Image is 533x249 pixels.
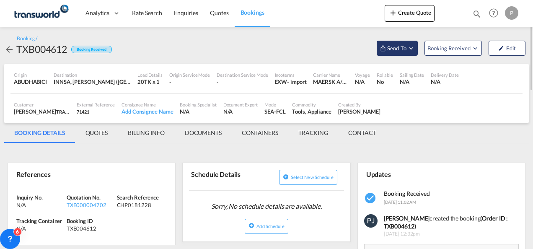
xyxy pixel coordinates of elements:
[288,123,338,143] md-tab-item: TRACKING
[364,166,440,181] div: Updates
[384,190,430,197] span: Booking Received
[16,225,65,232] div: N/A
[291,174,334,180] span: Select new schedule
[4,123,386,143] md-pagination-wrapper: Use the left and right arrow keys to navigate between tabs
[54,78,131,86] div: INNSA, Jawaharlal Nehru (Nhava Sheva), India, Indian Subcontinent, Asia Pacific
[279,170,337,185] button: icon-plus-circleSelect new schedule
[388,8,398,18] md-icon: icon-plus 400-fg
[4,44,14,54] md-icon: icon-arrow-left
[56,108,177,115] span: TRANSWORLD INTEGRATED LOGISTEK PRIVATE LIMITED
[175,123,232,143] md-tab-item: DOCUMENTS
[118,123,175,143] md-tab-item: BILLING INFO
[292,101,331,108] div: Commodity
[67,201,115,209] div: TXB000004702
[132,9,162,16] span: Rate Search
[377,41,418,56] button: Open demo menu
[338,123,386,143] md-tab-item: CONTACT
[486,6,505,21] div: Help
[232,123,288,143] md-tab-item: CONTAINERS
[505,6,518,20] div: P
[16,201,65,209] div: N/A
[223,101,258,108] div: Document Expert
[275,72,307,78] div: Incoterms
[283,174,289,180] md-icon: icon-plus-circle
[169,72,210,78] div: Origin Service Mode
[338,101,380,108] div: Created By
[16,194,43,201] span: Inquiry No.
[180,101,216,108] div: Booking Specialist
[384,215,430,222] b: [PERSON_NAME]
[117,201,165,209] div: CHP0181228
[217,72,268,78] div: Destination Service Mode
[275,78,287,86] div: EXW
[137,72,163,78] div: Load Details
[400,72,424,78] div: Sailing Date
[377,78,393,86] div: No
[223,108,258,115] div: N/A
[77,109,89,114] span: 71421
[210,9,228,16] span: Quotes
[424,41,482,56] button: Open demo menu
[489,41,525,56] button: icon-pencilEdit
[431,72,459,78] div: Delivery Date
[292,108,331,115] div: Tools, Appliance
[313,72,348,78] div: Carrier Name
[67,194,101,201] span: Quotation No.
[13,4,69,23] img: f753ae806dec11f0841701cdfdf085c0.png
[385,5,435,22] button: icon-plus 400-fgCreate Quote
[338,108,380,115] div: Pratik Jaiswal
[384,200,417,205] span: [DATE] 11:02 AM
[248,223,254,228] md-icon: icon-plus-circle
[14,72,47,78] div: Origin
[264,101,285,108] div: Mode
[386,44,407,52] span: Send To
[377,72,393,78] div: Rollable
[117,194,159,201] span: Search Reference
[17,35,37,42] div: Booking /
[14,166,90,181] div: References
[4,123,75,143] md-tab-item: BOOKING DETAILS
[256,223,284,229] span: Add Schedule
[137,78,163,86] div: 20TK x 1
[77,101,115,108] div: External Reference
[16,218,62,224] span: Tracking Container
[14,101,70,108] div: Customer
[364,192,378,205] md-icon: icon-checkbox-marked-circle
[472,9,481,18] md-icon: icon-magnify
[85,9,109,17] span: Analytics
[400,78,424,86] div: N/A
[384,231,520,238] span: [DATE] 12:32pm
[313,78,348,86] div: MAERSK A/S / TDWC-DUBAI
[427,44,471,52] span: Booking Received
[4,42,16,56] div: icon-arrow-left
[245,219,288,234] button: icon-plus-circleAdd Schedule
[364,214,378,228] img: 9seF9gAAAAGSURBVAMAowvrW6TakD8AAAAASUVORK5CYII=
[208,198,325,214] span: Sorry, No schedule details are available.
[8,8,145,17] body: Editor, editor2
[431,78,459,86] div: N/A
[180,108,216,115] div: N/A
[169,78,210,86] div: -
[264,108,285,115] div: SEA-FCL
[189,166,265,187] div: Schedule Details
[14,108,70,115] div: [PERSON_NAME]
[54,72,131,78] div: Destination
[75,123,118,143] md-tab-item: QUOTES
[174,9,198,16] span: Enquiries
[122,108,173,115] div: Add Consignee Name
[71,46,111,54] div: Booking Received
[67,218,93,224] span: Booking ID
[67,225,115,232] div: TXB004612
[355,78,370,86] div: N/A
[355,72,370,78] div: Voyage
[16,42,67,56] div: TXB004612
[241,9,264,16] span: Bookings
[486,6,501,20] span: Help
[384,214,520,231] div: created the booking
[217,78,268,86] div: -
[472,9,481,22] div: icon-magnify
[287,78,306,86] div: - import
[498,45,504,51] md-icon: icon-pencil
[14,78,47,86] div: ABUDHABICI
